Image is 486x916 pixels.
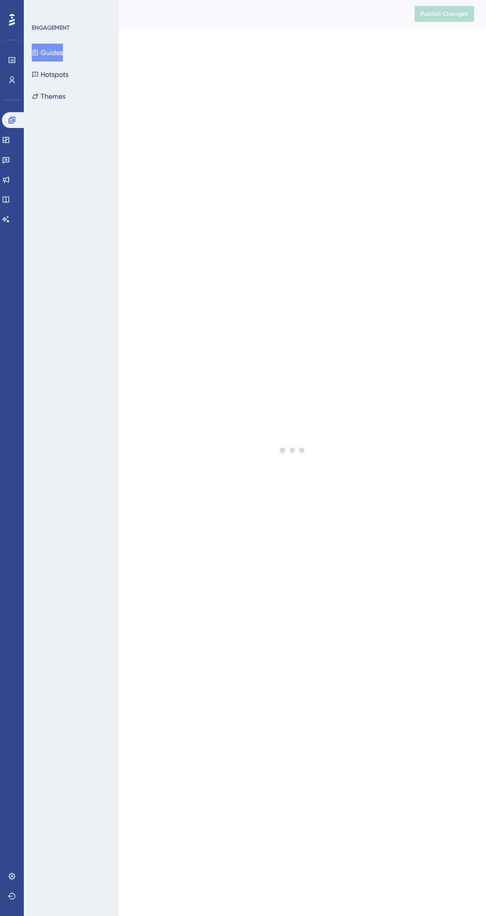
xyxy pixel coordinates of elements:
[32,44,63,62] button: Guides
[32,87,65,105] button: Themes
[32,24,69,32] div: ENGAGEMENT
[421,10,468,18] span: Publish Changes
[32,65,68,83] button: Hotspots
[415,6,474,22] button: Publish Changes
